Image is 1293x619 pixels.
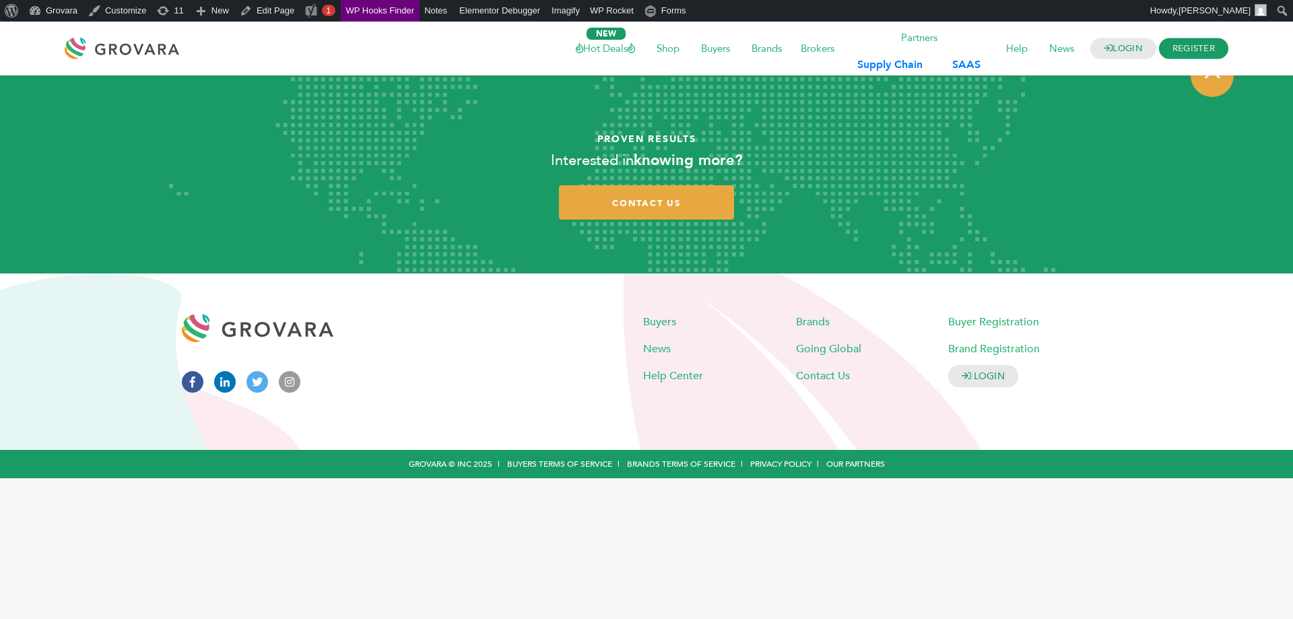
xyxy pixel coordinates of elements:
[796,341,861,356] a: Going Global
[742,41,791,56] a: Brands
[326,5,331,15] span: 1
[1090,38,1156,59] a: LOGIN
[948,341,1040,356] a: Brand Registration
[997,36,1037,61] span: Help
[811,458,824,470] span: |
[612,458,625,470] span: |
[796,315,830,329] a: Brands
[796,368,850,383] a: Contact Us
[997,41,1037,56] a: Help
[643,341,671,356] a: News
[892,22,947,55] span: Partners
[742,36,791,61] span: Brands
[1040,41,1084,56] a: News
[952,57,981,72] b: SAAS
[643,368,703,383] a: Help Center
[948,315,1039,329] a: Buyer Registration
[551,150,634,170] span: Interested in
[1040,36,1084,61] span: News
[566,41,644,56] a: Hot Deals
[948,365,1018,387] a: LOGIN
[750,459,811,469] a: Privacy Policy
[507,459,612,469] a: Buyers Terms of Service
[692,36,739,61] span: Buyers
[791,41,844,56] a: Brokers
[857,57,923,72] b: Supply Chain
[844,55,936,75] a: Supply Chain
[939,55,994,75] a: SAAS
[612,197,681,209] span: contact us
[647,41,689,56] a: Shop
[826,459,885,469] a: Our Partners
[735,458,748,470] span: |
[566,36,644,61] span: Hot Deals
[627,459,735,469] a: Brands Terms of Service
[1159,38,1228,59] span: REGISTER
[643,315,676,329] a: Buyers
[791,36,844,61] span: Brokers
[692,41,739,56] a: Buyers
[492,458,505,470] span: |
[647,36,689,61] span: Shop
[1179,5,1251,15] span: [PERSON_NAME]
[559,185,734,220] a: contact us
